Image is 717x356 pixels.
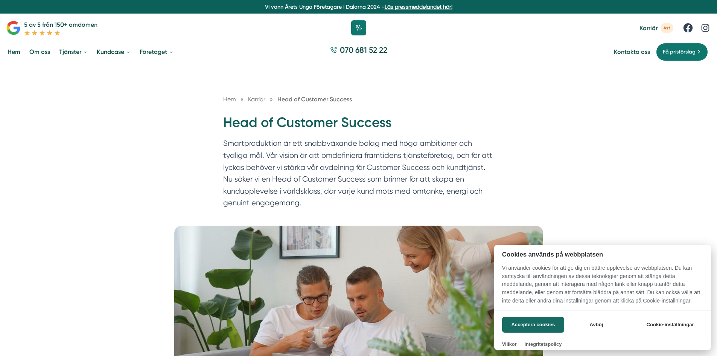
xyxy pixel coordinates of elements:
[502,341,517,347] a: Villkor
[637,317,703,333] button: Cookie-inställningar
[494,251,711,258] h2: Cookies används på webbplatsen
[566,317,626,333] button: Avböj
[524,341,562,347] a: Integritetspolicy
[502,317,564,333] button: Acceptera cookies
[494,264,711,310] p: Vi använder cookies för att ge dig en bättre upplevelse av webbplatsen. Du kan samtycka till anvä...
